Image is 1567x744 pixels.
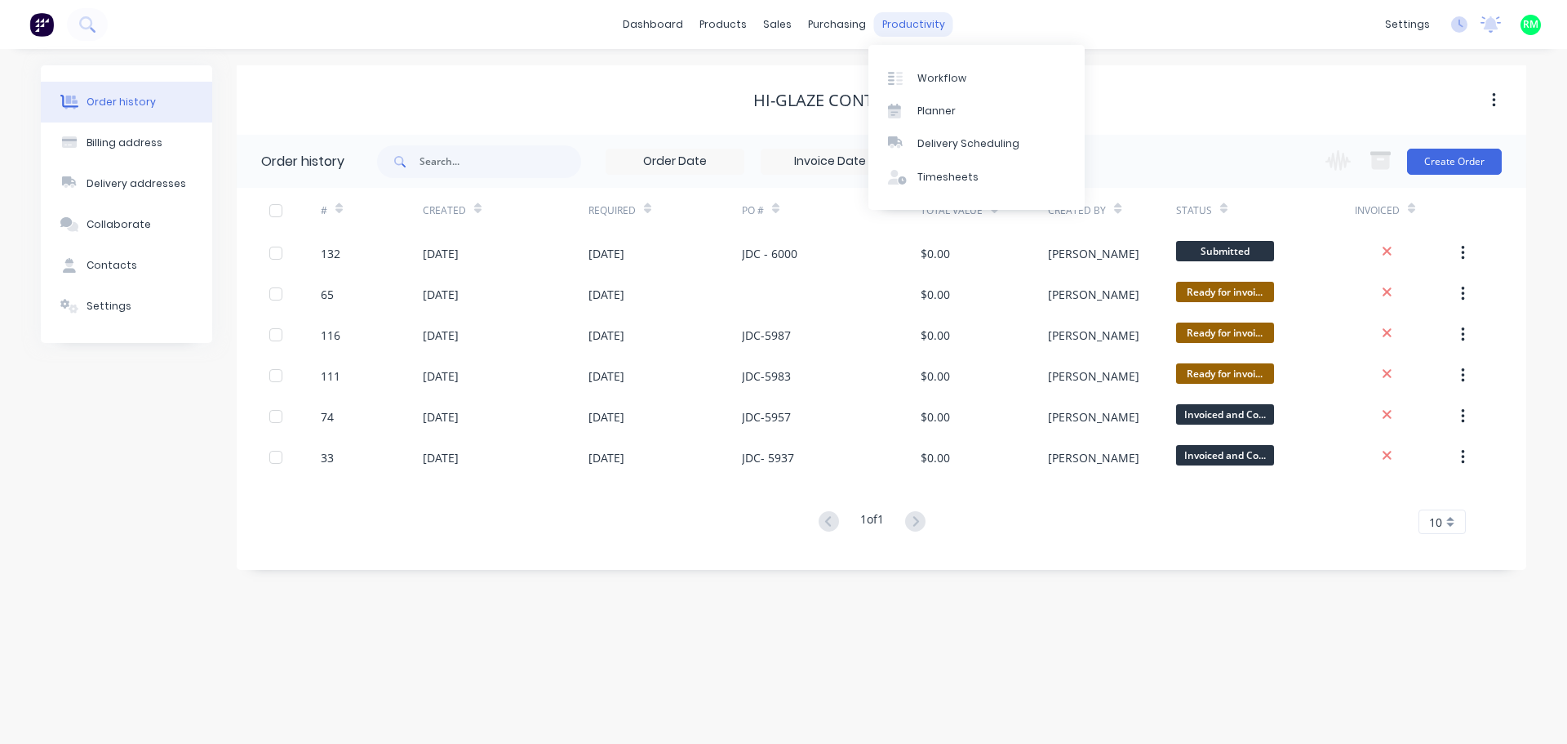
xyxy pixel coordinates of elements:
[41,245,212,286] button: Contacts
[1176,282,1274,302] span: Ready for invoi...
[917,71,966,86] div: Workflow
[87,136,162,150] div: Billing address
[921,408,950,425] div: $0.00
[1176,203,1212,218] div: Status
[761,149,899,174] input: Invoice Date
[41,204,212,245] button: Collaborate
[1048,368,1139,385] div: [PERSON_NAME]
[29,12,54,37] img: Factory
[87,176,186,191] div: Delivery addresses
[921,368,950,385] div: $0.00
[615,12,691,37] a: dashboard
[588,327,624,344] div: [DATE]
[41,163,212,204] button: Delivery addresses
[321,203,327,218] div: #
[321,327,340,344] div: 116
[742,449,794,466] div: JDC- 5937
[41,286,212,327] button: Settings
[588,286,624,303] div: [DATE]
[87,258,137,273] div: Contacts
[800,12,874,37] div: purchasing
[691,12,755,37] div: products
[423,188,588,233] div: Created
[423,245,459,262] div: [DATE]
[868,61,1085,94] a: Workflow
[321,449,334,466] div: 33
[87,217,151,232] div: Collaborate
[1176,363,1274,384] span: Ready for invoi...
[321,286,334,303] div: 65
[606,149,744,174] input: Order Date
[921,286,950,303] div: $0.00
[588,368,624,385] div: [DATE]
[1176,445,1274,466] span: Invoiced and Co...
[87,95,156,109] div: Order history
[423,286,459,303] div: [DATE]
[1176,241,1274,261] span: Submitted
[1176,188,1355,233] div: Status
[1048,245,1139,262] div: [PERSON_NAME]
[423,327,459,344] div: [DATE]
[423,368,459,385] div: [DATE]
[321,368,340,385] div: 111
[742,245,797,262] div: JDC - 6000
[742,408,791,425] div: JDC-5957
[1048,449,1139,466] div: [PERSON_NAME]
[588,408,624,425] div: [DATE]
[917,104,956,118] div: Planner
[921,327,950,344] div: $0.00
[874,12,953,37] div: productivity
[921,245,950,262] div: $0.00
[321,188,423,233] div: #
[755,12,800,37] div: sales
[742,203,764,218] div: PO #
[1048,408,1139,425] div: [PERSON_NAME]
[588,449,624,466] div: [DATE]
[321,408,334,425] div: 74
[921,449,950,466] div: $0.00
[423,408,459,425] div: [DATE]
[742,188,921,233] div: PO #
[588,203,636,218] div: Required
[41,82,212,123] button: Order history
[1176,404,1274,425] span: Invoiced and Co...
[742,368,791,385] div: JDC-5983
[742,327,791,344] div: JDC-5987
[868,127,1085,160] a: Delivery Scheduling
[41,123,212,163] button: Billing address
[1355,203,1400,218] div: Invoiced
[1407,149,1502,175] button: Create Order
[423,449,459,466] div: [DATE]
[917,136,1019,151] div: Delivery Scheduling
[1377,12,1438,37] div: settings
[1048,188,1175,233] div: Created By
[1429,514,1442,531] span: 10
[1176,323,1274,343] span: Ready for invoi...
[419,145,581,178] input: Search...
[1355,188,1457,233] div: Invoiced
[321,245,340,262] div: 132
[588,245,624,262] div: [DATE]
[753,91,1010,110] div: Hi-Glaze Contractors Pty Ltd
[868,95,1085,127] a: Planner
[1048,327,1139,344] div: [PERSON_NAME]
[868,161,1085,194] a: Timesheets
[917,170,979,185] div: Timesheets
[87,299,131,314] div: Settings
[1523,17,1538,32] span: RM
[423,203,466,218] div: Created
[588,188,742,233] div: Required
[261,152,344,172] div: Order history
[860,510,884,534] div: 1 of 1
[1048,286,1139,303] div: [PERSON_NAME]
